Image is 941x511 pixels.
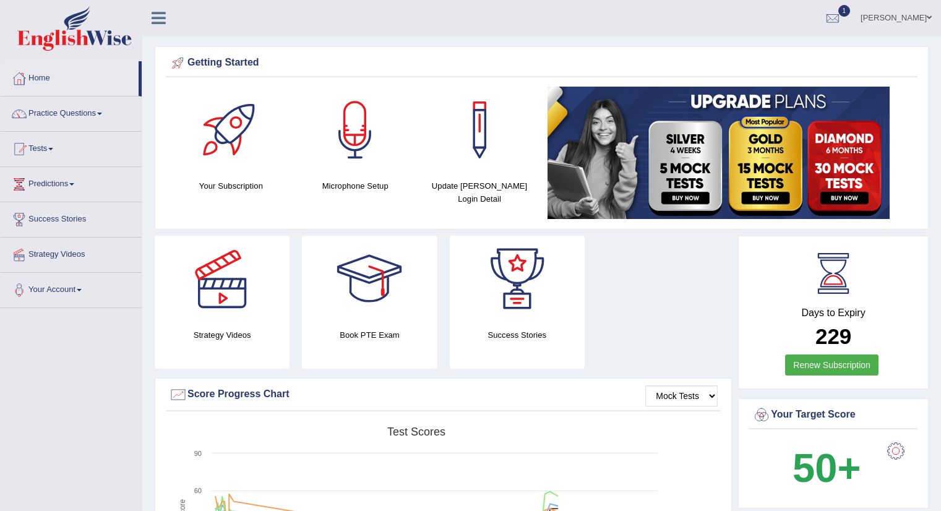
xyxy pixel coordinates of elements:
a: Practice Questions [1,97,142,127]
a: Success Stories [1,202,142,233]
h4: Book PTE Exam [302,328,437,341]
b: 229 [815,324,851,348]
a: Tests [1,132,142,163]
text: 90 [194,450,202,457]
h4: Strategy Videos [155,328,290,341]
div: Your Target Score [752,406,914,424]
div: Score Progress Chart [169,385,718,404]
h4: Days to Expiry [752,307,914,319]
text: 60 [194,487,202,494]
h4: Your Subscription [175,179,287,192]
tspan: Test scores [387,426,445,438]
a: Renew Subscription [785,354,879,376]
div: Getting Started [169,54,914,72]
a: Home [1,61,139,92]
h4: Microphone Setup [299,179,411,192]
a: Strategy Videos [1,238,142,268]
a: Predictions [1,167,142,198]
h4: Success Stories [450,328,585,341]
b: 50+ [793,445,861,491]
img: small5.jpg [548,87,890,219]
h4: Update [PERSON_NAME] Login Detail [424,179,536,205]
span: 1 [838,5,851,17]
a: Your Account [1,273,142,304]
